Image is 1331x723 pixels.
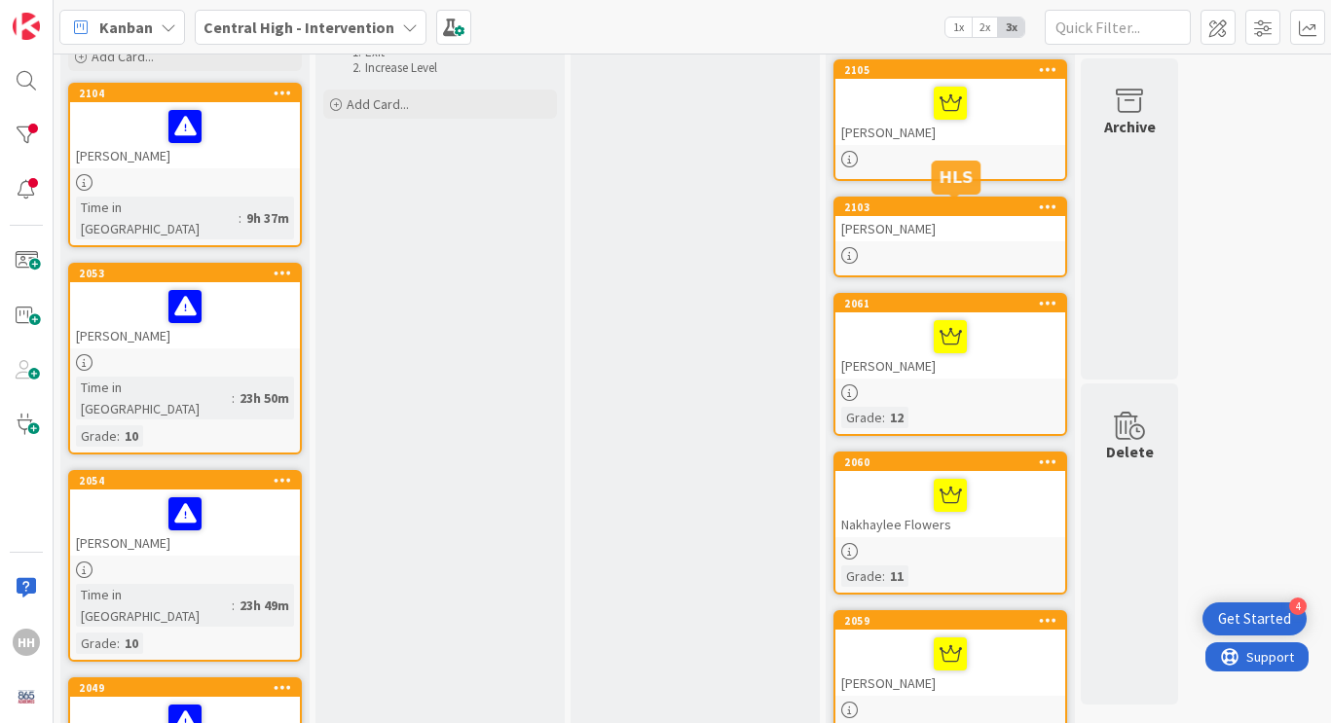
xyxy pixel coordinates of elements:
[232,387,235,409] span: :
[92,48,154,65] span: Add Card...
[833,59,1067,181] a: 2105[PERSON_NAME]
[70,282,300,348] div: [PERSON_NAME]
[835,295,1065,379] div: 2061[PERSON_NAME]
[76,633,117,654] div: Grade
[1218,609,1291,629] div: Get Started
[833,197,1067,277] a: 2103[PERSON_NAME]
[835,199,1065,216] div: 2103
[835,79,1065,145] div: [PERSON_NAME]
[70,472,300,556] div: 2054[PERSON_NAME]
[68,83,302,247] a: 2104[PERSON_NAME]Time in [GEOGRAPHIC_DATA]:9h 37m
[1106,440,1154,463] div: Delete
[120,633,143,654] div: 10
[835,216,1065,241] div: [PERSON_NAME]
[1289,597,1307,615] div: 4
[833,452,1067,595] a: 2060Nakhaylee FlowersGrade:11
[347,95,409,113] span: Add Card...
[79,681,300,695] div: 2049
[882,565,885,587] span: :
[68,470,302,662] a: 2054[PERSON_NAME]Time in [GEOGRAPHIC_DATA]:23h 49mGrade:10
[70,85,300,102] div: 2104
[1202,602,1307,635] div: Open Get Started checklist, remaining modules: 4
[835,295,1065,312] div: 2061
[835,199,1065,241] div: 2103[PERSON_NAME]
[844,63,1065,77] div: 2105
[79,87,300,100] div: 2104
[70,85,300,168] div: 2104[PERSON_NAME]
[76,425,117,447] div: Grade
[833,293,1067,436] a: 2061[PERSON_NAME]Grade:12
[13,13,40,40] img: Visit kanbanzone.com
[1104,115,1156,138] div: Archive
[117,633,120,654] span: :
[203,18,394,37] b: Central High - Intervention
[70,472,300,489] div: 2054
[70,679,300,697] div: 2049
[835,630,1065,696] div: [PERSON_NAME]
[99,16,153,39] span: Kanban
[347,60,554,76] li: Increase Level
[844,614,1065,628] div: 2059
[241,207,294,229] div: 9h 37m
[844,455,1065,469] div: 2060
[835,453,1065,471] div: 2060
[70,489,300,556] div: [PERSON_NAME]
[940,168,974,187] h5: HLS
[68,263,302,454] a: 2053[PERSON_NAME]Time in [GEOGRAPHIC_DATA]:23h 50mGrade:10
[844,297,1065,310] div: 2061
[835,61,1065,79] div: 2105
[70,102,300,168] div: [PERSON_NAME]
[1045,10,1191,45] input: Quick Filter...
[882,407,885,428] span: :
[835,612,1065,630] div: 2059
[239,207,241,229] span: :
[835,453,1065,537] div: 2060Nakhaylee Flowers
[841,407,882,428] div: Grade
[841,565,882,587] div: Grade
[835,312,1065,379] div: [PERSON_NAME]
[76,197,239,239] div: Time in [GEOGRAPHIC_DATA]
[835,61,1065,145] div: 2105[PERSON_NAME]
[844,200,1065,214] div: 2103
[41,3,89,26] span: Support
[120,425,143,447] div: 10
[885,407,908,428] div: 12
[79,267,300,280] div: 2053
[835,612,1065,696] div: 2059[PERSON_NAME]
[235,595,294,616] div: 23h 49m
[70,265,300,348] div: 2053[PERSON_NAME]
[945,18,972,37] span: 1x
[972,18,998,37] span: 2x
[70,265,300,282] div: 2053
[13,683,40,710] img: avatar
[835,471,1065,537] div: Nakhaylee Flowers
[117,425,120,447] span: :
[998,18,1024,37] span: 3x
[76,377,232,419] div: Time in [GEOGRAPHIC_DATA]
[235,387,294,409] div: 23h 50m
[885,565,908,587] div: 11
[79,474,300,488] div: 2054
[232,595,235,616] span: :
[13,629,40,656] div: Hh
[76,584,232,627] div: Time in [GEOGRAPHIC_DATA]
